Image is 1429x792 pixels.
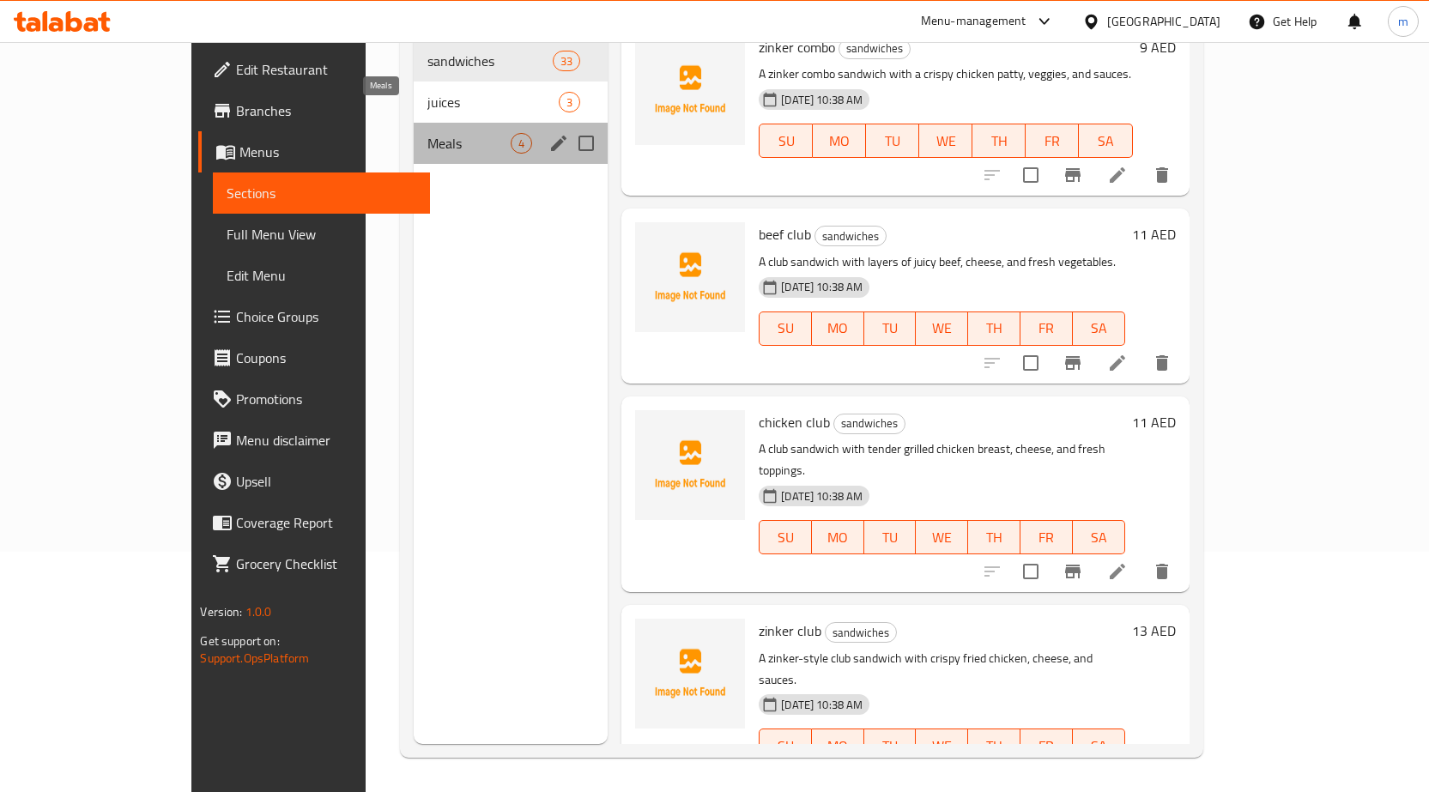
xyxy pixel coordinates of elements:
span: SU [766,129,806,154]
span: juices [427,92,559,112]
a: Edit menu item [1107,353,1128,373]
span: WE [923,316,961,341]
span: zinker combo [759,34,835,60]
span: sandwiches [834,414,905,433]
span: SU [766,316,805,341]
span: MO [819,734,857,759]
p: A zinker combo sandwich with a crispy chicken patty, veggies, and sauces. [759,63,1132,85]
span: Sections [227,183,416,203]
div: Menu-management [921,11,1026,32]
a: Coupons [198,337,430,378]
span: 4 [512,136,531,152]
span: MO [819,525,857,550]
button: TU [864,311,917,346]
button: Branch-specific-item [1052,154,1093,196]
span: SA [1080,734,1118,759]
span: SU [766,734,805,759]
span: FR [1027,316,1066,341]
button: FR [1020,311,1073,346]
button: TH [972,124,1026,158]
button: delete [1141,551,1183,592]
div: [GEOGRAPHIC_DATA] [1107,12,1220,31]
span: 3 [560,94,579,111]
span: chicken club [759,409,830,435]
a: Choice Groups [198,296,430,337]
a: Upsell [198,461,430,502]
button: WE [916,311,968,346]
p: A club sandwich with tender grilled chicken breast, cheese, and fresh toppings. [759,438,1124,481]
span: zinker club [759,618,821,644]
div: sandwiches33 [414,40,608,82]
button: FR [1020,520,1073,554]
a: Edit Restaurant [198,49,430,90]
span: Select to update [1013,345,1049,381]
span: [DATE] 10:38 AM [774,488,869,505]
button: Branch-specific-item [1052,342,1093,384]
span: Version: [200,601,242,623]
span: FR [1027,734,1066,759]
a: Sections [213,172,430,214]
a: Branches [198,90,430,131]
button: TU [864,520,917,554]
button: WE [919,124,972,158]
img: zinker combo [635,35,745,145]
span: Edit Menu [227,265,416,286]
span: Select to update [1013,553,1049,589]
p: A zinker-style club sandwich with crispy fried chicken, cheese, and sauces. [759,648,1124,691]
button: TH [968,311,1020,346]
button: FR [1020,729,1073,763]
span: Full Menu View [227,224,416,245]
div: items [553,51,580,71]
a: Coverage Report [198,502,430,543]
div: items [511,133,532,154]
span: SA [1080,316,1118,341]
button: MO [812,520,864,554]
span: [DATE] 10:38 AM [774,279,869,295]
span: FR [1032,129,1072,154]
a: Promotions [198,378,430,420]
span: Menu disclaimer [236,430,416,450]
a: Edit Menu [213,255,430,296]
span: m [1398,12,1408,31]
button: TH [968,520,1020,554]
span: beef club [759,221,811,247]
button: Branch-specific-item [1052,551,1093,592]
span: TU [871,734,910,759]
button: SA [1079,124,1132,158]
button: FR [1026,124,1079,158]
span: Coverage Report [236,512,416,533]
div: sandwiches [814,226,887,246]
h6: 13 AED [1132,619,1176,643]
a: Edit menu item [1107,165,1128,185]
span: TU [873,129,912,154]
span: TU [871,316,910,341]
span: MO [820,129,859,154]
button: SU [759,311,812,346]
span: 33 [554,53,579,70]
button: TU [866,124,919,158]
button: MO [813,124,866,158]
button: TU [864,729,917,763]
span: sandwiches [839,39,910,58]
span: SA [1080,525,1118,550]
span: TH [979,129,1019,154]
h6: 11 AED [1132,222,1176,246]
span: SU [766,525,805,550]
button: MO [812,311,864,346]
span: TH [975,525,1014,550]
span: sandwiches [815,227,886,246]
button: TH [968,729,1020,763]
span: [DATE] 10:38 AM [774,92,869,108]
span: Promotions [236,389,416,409]
span: Edit Restaurant [236,59,416,80]
p: A club sandwich with layers of juicy beef, cheese, and fresh vegetables. [759,251,1124,273]
span: sandwiches [826,623,896,643]
span: Coupons [236,348,416,368]
span: sandwiches [427,51,552,71]
a: Full Menu View [213,214,430,255]
span: WE [923,734,961,759]
button: WE [916,729,968,763]
span: Choice Groups [236,306,416,327]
